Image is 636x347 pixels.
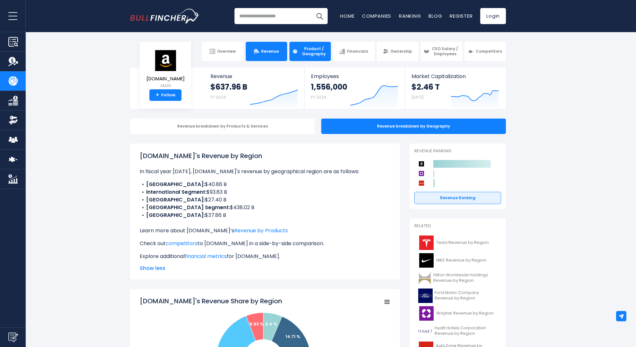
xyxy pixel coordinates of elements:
[140,297,282,306] tspan: [DOMAIN_NAME]'s Revenue Share by Region
[140,227,390,235] p: Learn more about [DOMAIN_NAME]’s
[411,73,499,79] span: Market Capitalization
[130,9,199,23] img: Bullfincher logo
[300,46,328,56] span: Product / Geography
[286,334,300,340] text: 14.71 %
[289,42,331,61] a: Product / Geography
[431,46,459,56] span: CEO Salary / Employees
[146,49,185,90] a: [DOMAIN_NAME] AMZN
[414,269,501,287] a: Hilton Worldwide Holdings Revenue by Region
[411,94,424,100] small: [DATE]
[436,311,494,316] span: Wayfair Revenue by Region
[149,89,181,101] a: +Follow
[418,179,425,187] img: AutoZone competitors logo
[418,160,425,168] img: Amazon.com competitors logo
[390,49,412,54] span: Ownership
[311,82,347,92] strong: 1,556,000
[312,8,328,24] button: Search
[140,168,390,175] p: In fiscal year [DATE], [DOMAIN_NAME]'s revenue by geographical region are as follows:
[418,306,434,321] img: W logo
[480,8,506,24] a: Login
[421,42,462,61] a: CEO Salary / Employees
[418,324,433,338] img: H logo
[321,119,506,134] div: Revenue breakdown by Geography
[210,94,226,100] small: FY 2024
[210,82,247,92] strong: $637.96 B
[246,42,287,61] a: Revenue
[414,234,501,252] a: Tesla Revenue by Region
[347,49,368,54] span: Financials
[476,49,502,54] span: Competitors
[185,253,227,260] a: financial metrics
[130,9,199,23] a: Go to homepage
[418,236,434,250] img: TSLA logo
[340,13,354,19] a: Home
[204,67,305,109] a: Revenue $637.96 B FY 2024
[140,204,390,211] li: $438.02 B
[8,115,18,125] img: Ownership
[311,73,398,79] span: Employees
[202,42,243,61] a: Overview
[414,287,501,305] a: Ford Motor Company Revenue by Region
[130,119,315,134] div: Revenue breakdown by Products & Services
[265,321,277,327] text: 6.4 %
[146,196,205,203] b: [GEOGRAPHIC_DATA]:
[362,13,391,19] a: Companies
[146,188,207,196] b: International Segment:
[435,325,497,336] span: Hyatt Hotels Corporation Revenue by Region
[140,188,390,196] li: $93.83 B
[146,83,185,89] small: AMZN
[399,13,421,19] a: Ranking
[140,151,390,161] h1: [DOMAIN_NAME]'s Revenue by Region
[405,67,505,109] a: Market Capitalization $2.46 T [DATE]
[217,49,236,54] span: Overview
[414,322,501,340] a: Hyatt Hotels Corporation Revenue by Region
[140,253,390,260] p: Explore additional for [DOMAIN_NAME].
[234,227,288,234] a: Revenue by Products
[146,211,205,219] b: [GEOGRAPHIC_DATA]:
[418,170,425,177] img: Wayfair competitors logo
[305,67,404,109] a: Employees 1,556,000 FY 2024
[418,289,433,303] img: F logo
[428,13,442,19] a: Blog
[311,94,326,100] small: FY 2024
[261,49,279,54] span: Revenue
[464,42,506,61] a: Competitors
[146,181,205,188] b: [GEOGRAPHIC_DATA]:
[436,258,486,263] span: NIKE Revenue by Region
[333,42,375,61] a: Financials
[414,148,501,154] p: Revenue Ranking
[433,272,497,283] span: Hilton Worldwide Holdings Revenue by Region
[156,92,159,98] strong: +
[436,240,489,245] span: Tesla Revenue by Region
[146,204,230,211] b: [GEOGRAPHIC_DATA] Segment:
[140,181,390,188] li: $40.86 B
[166,240,198,247] a: competitors
[140,196,390,204] li: $27.40 B
[140,264,390,272] span: Show less
[450,13,473,19] a: Register
[435,290,497,301] span: Ford Motor Company Revenue by Region
[414,223,501,229] p: Related
[411,82,440,92] strong: $2.46 T
[414,252,501,269] a: NIKE Revenue by Region
[414,192,501,204] a: Revenue Ranking
[210,73,298,79] span: Revenue
[140,211,390,219] li: $37.86 B
[418,271,431,285] img: HLT logo
[418,253,434,268] img: NKE logo
[414,305,501,322] a: Wayfair Revenue by Region
[146,76,185,82] span: [DOMAIN_NAME]
[140,240,390,247] p: Check out to [DOMAIN_NAME] in a side-by-side comparison.
[377,42,418,61] a: Ownership
[250,321,264,327] text: 5.93 %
